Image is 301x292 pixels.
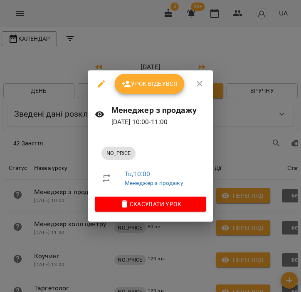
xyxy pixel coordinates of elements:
[115,74,185,94] button: Урок відбувся
[95,197,206,212] button: Скасувати Урок
[111,104,206,117] h6: Менеджер з продажу
[111,117,206,127] p: [DATE] 10:00 - 11:00
[125,170,150,178] a: Tu , 10:00
[125,180,183,186] a: Менеджер з продажу
[121,79,178,89] span: Урок відбувся
[101,199,200,209] span: Скасувати Урок
[101,150,136,157] span: NO_PRICE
